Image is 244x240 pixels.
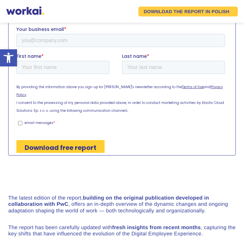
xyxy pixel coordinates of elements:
a: DOWNLOAD THE REPORTIN POLISHPolish flag [138,7,238,16]
strong: fresh insights from recent months [112,225,201,230]
p: email messages [8,94,37,99]
em: DOWNLOAD THE REPORT [144,9,204,14]
input: Your last name [106,35,209,48]
strong: building on the original publication developed in collaboration with PwC [8,195,209,207]
span: Last name [106,27,131,34]
div: The latest edition of the report, , offers an in-depth overview of the dynamic changes and ongoin... [8,195,236,214]
div: The report has been carefully updated with , capturing the key shifts that have influenced the ev... [8,225,236,237]
input: email messages* [2,95,6,99]
a: Terms of Use [166,59,187,63]
iframe: Form 0 [16,26,228,153]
